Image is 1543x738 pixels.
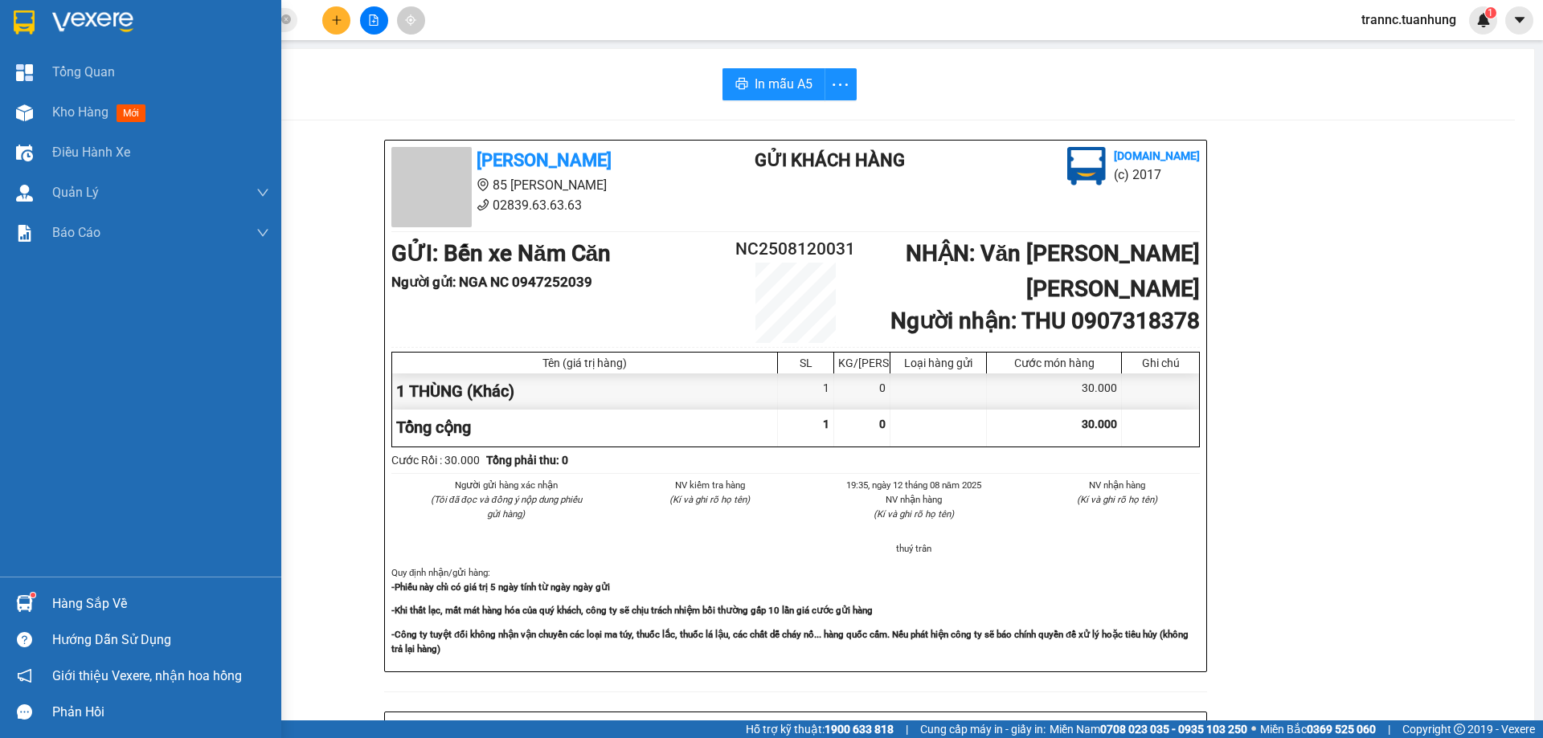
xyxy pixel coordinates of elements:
span: In mẫu A5 [755,74,812,94]
span: | [1388,720,1390,738]
span: phone [477,198,489,211]
span: trannc.tuanhung [1349,10,1469,30]
button: plus [322,6,350,35]
span: environment [477,178,489,191]
button: more [825,68,857,100]
b: GỬI : Bến xe Năm Căn [391,240,611,267]
li: NV nhận hàng [1035,478,1201,492]
button: caret-down [1505,6,1533,35]
span: question-circle [17,632,32,647]
div: KG/[PERSON_NAME] [838,357,886,369]
span: Báo cáo [52,222,100,243]
i: (Kí và ghi rõ họ tên) [874,508,954,520]
div: 1 THÙNG (Khác) [392,373,778,410]
span: Cung cấp máy in - giấy in: [920,720,1046,738]
div: SL [782,357,829,369]
i: (Tôi đã đọc và đồng ý nộp dung phiếu gửi hàng) [431,494,582,520]
b: Người nhận : THU 0907318378 [890,308,1200,334]
div: Tên (giá trị hàng) [396,357,773,369]
i: (Kí và ghi rõ họ tên) [669,494,750,505]
div: 30.000 [987,373,1122,410]
span: Hỗ trợ kỹ thuật: [746,720,894,738]
span: aim [405,14,416,26]
img: warehouse-icon [16,104,33,121]
strong: 1900 633 818 [825,723,894,736]
li: thuý trân [831,541,997,556]
span: copyright [1454,724,1465,735]
li: Người gửi hàng xác nhận [424,478,589,492]
img: icon-new-feature [1476,13,1491,27]
i: (Kí và ghi rõ họ tên) [1077,494,1157,505]
li: NV kiểm tra hàng [628,478,793,492]
span: ⚪️ [1251,726,1256,732]
div: 1 [778,373,834,410]
span: Điều hành xe [52,142,130,162]
strong: 0708 023 035 - 0935 103 250 [1100,723,1247,736]
b: Gửi khách hàng [755,150,905,170]
span: notification [17,668,32,683]
span: 1 [823,418,829,430]
span: down [256,186,269,199]
sup: 1 [31,593,35,597]
span: Kho hàng [52,104,108,120]
span: printer [735,77,748,92]
img: solution-icon [16,225,33,242]
span: | [906,720,908,738]
li: NV nhận hàng [831,492,997,507]
div: Hàng sắp về [52,592,269,616]
li: (c) 2017 [1114,165,1200,185]
img: dashboard-icon [16,64,33,81]
span: Miền Nam [1050,720,1247,738]
div: Phản hồi [52,700,269,724]
span: message [17,704,32,720]
span: Tổng Quan [52,62,115,82]
span: Quản Lý [52,182,99,202]
img: warehouse-icon [16,145,33,161]
span: file-add [368,14,379,26]
img: warehouse-icon [16,185,33,202]
button: aim [397,6,425,35]
strong: -Phiếu này chỉ có giá trị 5 ngày tính từ ngày ngày gửi [391,581,610,593]
span: more [825,75,856,95]
li: 19:35, ngày 12 tháng 08 năm 2025 [831,478,997,492]
strong: -Công ty tuyệt đối không nhận vận chuyển các loại ma túy, thuốc lắc, thuốc lá lậu, các chất dễ ch... [391,629,1189,654]
strong: -Khi thất lạc, mất mát hàng hóa của quý khách, công ty sẽ chịu trách nhiệm bồi thường gấp 10 lần ... [391,605,873,616]
span: Giới thiệu Vexere, nhận hoa hồng [52,666,242,686]
span: 1 [1488,7,1493,18]
span: plus [331,14,342,26]
span: close-circle [281,14,291,24]
b: [DOMAIN_NAME] [1114,149,1200,162]
div: Ghi chú [1126,357,1195,369]
div: 0 [834,373,890,410]
span: Miền Bắc [1260,720,1376,738]
li: 85 [PERSON_NAME] [391,175,690,195]
div: Loại hàng gửi [894,357,982,369]
span: 30.000 [1082,418,1117,430]
div: Hướng dẫn sử dụng [52,628,269,652]
span: mới [117,104,145,122]
div: Cước món hàng [991,357,1117,369]
li: 02839.63.63.63 [391,195,690,215]
img: logo-vxr [14,10,35,35]
img: warehouse-icon [16,595,33,612]
h2: NC2508120031 [728,236,863,263]
img: logo.jpg [1067,147,1106,186]
span: Tổng cộng [396,418,471,437]
span: down [256,226,269,239]
div: Cước Rồi : 30.000 [391,451,480,469]
strong: 0369 525 060 [1307,723,1376,736]
button: file-add [360,6,388,35]
b: Người gửi : NGA NC 0947252039 [391,274,592,290]
b: NHẬN : Văn [PERSON_NAME] [PERSON_NAME] [906,240,1200,302]
span: 0 [879,418,886,430]
span: caret-down [1512,13,1527,27]
b: Tổng phải thu: 0 [486,454,568,467]
span: close-circle [281,13,291,28]
sup: 1 [1485,7,1496,18]
div: Quy định nhận/gửi hàng : [391,565,1200,656]
button: printerIn mẫu A5 [722,68,825,100]
b: [PERSON_NAME] [477,150,612,170]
